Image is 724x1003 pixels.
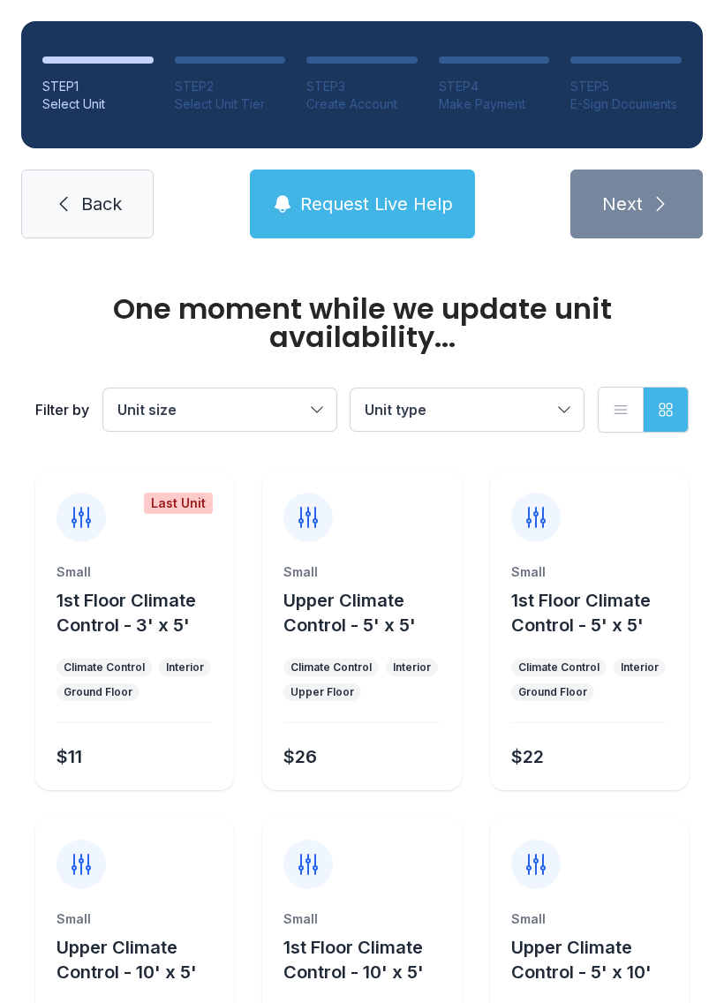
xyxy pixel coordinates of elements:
button: Unit type [351,388,584,431]
span: Next [602,192,643,216]
div: Ground Floor [64,685,132,699]
div: Interior [393,660,431,675]
div: Small [283,910,440,928]
div: Make Payment [439,95,550,113]
button: 1st Floor Climate Control - 3' x 5' [57,588,227,637]
div: Interior [166,660,204,675]
div: Select Unit Tier [175,95,286,113]
div: Ground Floor [518,685,587,699]
span: 1st Floor Climate Control - 3' x 5' [57,590,196,636]
div: Create Account [306,95,418,113]
button: 1st Floor Climate Control - 10' x 5' [283,935,454,984]
button: 1st Floor Climate Control - 5' x 5' [511,588,682,637]
div: $26 [283,744,317,769]
button: Upper Climate Control - 5' x 10' [511,935,682,984]
span: Unit type [365,401,426,419]
div: Small [283,563,440,581]
div: STEP 4 [439,78,550,95]
button: Unit size [103,388,336,431]
div: One moment while we update unit availability... [35,295,689,351]
span: 1st Floor Climate Control - 10' x 5' [283,937,424,983]
span: Request Live Help [300,192,453,216]
div: Last Unit [144,493,213,514]
div: Filter by [35,399,89,420]
span: Upper Climate Control - 5' x 5' [283,590,416,636]
div: STEP 5 [570,78,682,95]
div: Small [57,563,213,581]
div: $11 [57,744,82,769]
button: Upper Climate Control - 10' x 5' [57,935,227,984]
div: STEP 1 [42,78,154,95]
span: Upper Climate Control - 5' x 10' [511,937,652,983]
div: E-Sign Documents [570,95,682,113]
div: Climate Control [290,660,372,675]
div: Climate Control [64,660,145,675]
div: Upper Floor [290,685,354,699]
div: Interior [621,660,659,675]
div: Small [511,563,667,581]
div: $22 [511,744,544,769]
div: STEP 3 [306,78,418,95]
span: Upper Climate Control - 10' x 5' [57,937,197,983]
span: 1st Floor Climate Control - 5' x 5' [511,590,651,636]
div: Select Unit [42,95,154,113]
button: Upper Climate Control - 5' x 5' [283,588,454,637]
div: STEP 2 [175,78,286,95]
div: Climate Control [518,660,600,675]
span: Unit size [117,401,177,419]
div: Small [511,910,667,928]
div: Small [57,910,213,928]
span: Back [81,192,122,216]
